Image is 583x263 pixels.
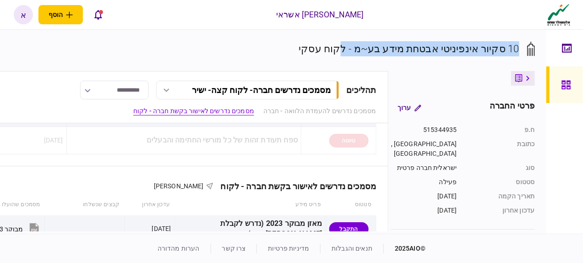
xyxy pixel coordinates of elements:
div: פרטי החברה [490,99,534,116]
div: עדכון אחרון [466,206,535,215]
button: א [14,5,33,24]
button: ערוך [391,99,429,116]
div: 515344935 [391,125,457,135]
a: צרו קשר [222,245,246,252]
div: ח.פ [466,125,535,135]
div: [GEOGRAPHIC_DATA] , [GEOGRAPHIC_DATA] [391,139,457,159]
div: טיוטה [329,134,369,148]
th: קבצים שנשלחו [44,194,124,215]
button: פתח רשימת התראות [88,5,108,24]
div: תהליכים [347,84,376,96]
div: [DATE] [152,224,171,233]
div: התקבל [329,222,369,236]
div: מסמכים נדרשים חברה- לקוח קצה - ישיר [192,85,331,95]
button: מסמכים נדרשים חברה- לקוח קצה- ישיר [156,81,339,99]
div: [PERSON_NAME] אשראי [276,9,364,21]
div: ישראלית חברה פרטית [391,163,457,173]
th: עדכון אחרון [124,194,174,215]
img: client company logo [545,3,572,26]
div: מאזן מבוקר 2023 (נדרש לקבלת [PERSON_NAME] ירוק) [178,219,322,240]
div: © 2025 AIO [383,244,425,253]
button: פתח תפריט להוספת לקוח [38,5,83,24]
div: 10 סקיור אינפיניטי אבטחת מידע בע~מ - לקוח עסקי [299,41,519,56]
div: מסמכים נדרשים לאישור בקשת חברה - לקוח [213,181,376,191]
div: תאריך הקמה [466,192,535,201]
div: פעילה [391,177,457,187]
div: [DATE] [44,136,63,145]
span: [PERSON_NAME] [154,182,204,190]
div: סטטוס [466,177,535,187]
div: [DATE] [391,192,457,201]
div: [DATE] [391,206,457,215]
a: מסמכים נדרשים לאישור בקשת חברה - לקוח [133,106,254,116]
div: כתובת [466,139,535,159]
th: סטטוס [326,194,376,215]
th: פריט מידע [174,194,326,215]
div: סוג [466,163,535,173]
a: מדיניות פרטיות [268,245,309,252]
div: ספח תעודת זהות של כל מורשי החתימה והבעלים [70,130,298,151]
a: מסמכים נדרשים להעמדת הלוואה - חברה [263,106,376,116]
a: תנאים והגבלות [332,245,372,252]
a: הערות מהדורה [158,245,200,252]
